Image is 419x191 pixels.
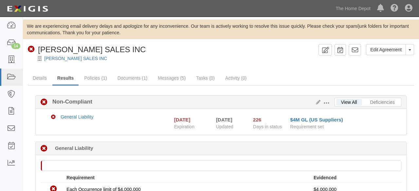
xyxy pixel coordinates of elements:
[41,99,47,106] i: Non-Compliant
[44,56,107,61] a: [PERSON_NAME] SALES INC
[253,116,285,123] div: Since 01/15/2025
[28,72,52,85] a: Details
[28,46,35,53] i: Non-Compliant
[23,23,419,36] div: We are experiencing email delivery delays and apologize for any inconvenience. Our team is active...
[216,116,243,123] div: [DATE]
[55,145,93,151] b: General Liability
[174,123,211,130] span: Expiration
[253,124,282,129] span: Days in status
[216,124,233,129] span: Updated
[391,5,398,12] i: Help Center - Complianz
[5,3,50,15] img: logo-5460c22ac91f19d4615b14bd174203de0afe785f0fc80cf4dbbc73dc1793850b.png
[153,72,191,85] a: Messages (5)
[290,124,324,129] span: Requirement set
[28,44,146,55] div: RENE SALES INC
[314,175,337,180] strong: Evidenced
[313,100,320,105] a: Edit Results
[332,2,374,15] a: The Home Depot
[41,145,47,152] i: Non-Compliant 226 days (since 01/15/2025)
[336,99,362,105] a: View All
[365,99,400,105] a: Deficiencies
[47,98,92,106] b: Non-Compliant
[191,72,220,85] a: Tasks (0)
[290,117,343,122] a: $4M GL (US Suppliers)
[113,72,153,85] a: Documents (1)
[52,72,79,86] a: Results
[174,116,191,123] div: [DATE]
[220,72,251,85] a: Activity (0)
[366,44,406,55] a: Edit Agreement
[79,72,112,85] a: Policies (1)
[66,175,95,180] strong: Requirement
[11,43,20,49] div: 14
[51,115,56,119] i: Non-Compliant
[61,114,93,119] a: General Liability
[38,45,146,54] span: [PERSON_NAME] SALES INC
